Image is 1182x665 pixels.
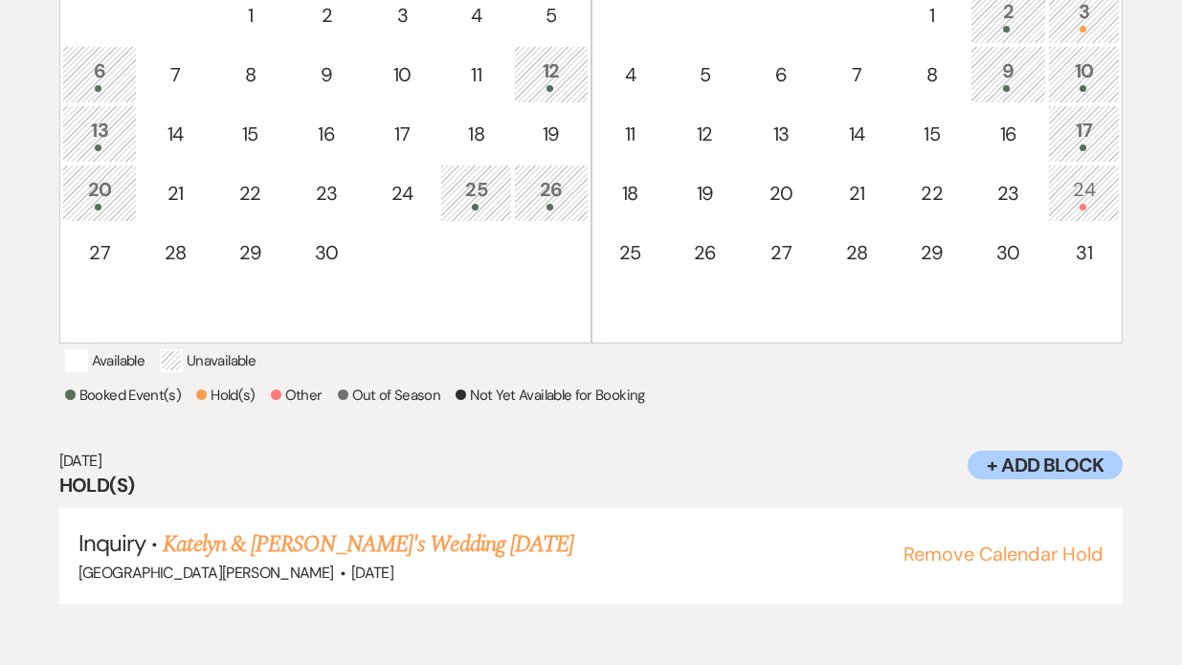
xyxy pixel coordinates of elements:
[224,179,277,208] div: 22
[968,451,1123,479] button: + Add Block
[981,56,1036,92] div: 9
[456,384,644,407] p: Not Yet Available for Booking
[1059,56,1109,92] div: 10
[73,56,127,92] div: 6
[981,120,1036,148] div: 16
[451,60,502,89] div: 11
[451,1,502,30] div: 4
[905,120,958,148] div: 15
[224,238,277,267] div: 29
[451,175,502,211] div: 25
[300,238,354,267] div: 30
[679,179,731,208] div: 19
[905,60,958,89] div: 8
[73,175,127,211] div: 20
[59,472,1124,499] h3: Hold(s)
[679,120,731,148] div: 12
[832,238,882,267] div: 28
[73,116,127,151] div: 13
[524,1,577,30] div: 5
[451,120,502,148] div: 18
[300,179,354,208] div: 23
[903,544,1104,564] button: Remove Calendar Hold
[754,179,809,208] div: 20
[981,179,1036,208] div: 23
[679,238,731,267] div: 26
[832,120,882,148] div: 14
[271,384,323,407] p: Other
[65,384,181,407] p: Booked Event(s)
[605,60,656,89] div: 4
[754,120,809,148] div: 13
[149,179,200,208] div: 21
[832,60,882,89] div: 7
[524,56,577,92] div: 12
[149,60,200,89] div: 7
[224,60,277,89] div: 8
[65,349,145,372] p: Available
[224,120,277,148] div: 15
[59,451,1124,472] h6: [DATE]
[300,1,354,30] div: 2
[163,527,573,562] a: Katelyn & [PERSON_NAME]'s Wedding [DATE]
[377,1,428,30] div: 3
[377,179,428,208] div: 24
[377,60,428,89] div: 10
[605,120,656,148] div: 11
[605,179,656,208] div: 18
[905,179,958,208] div: 22
[78,563,334,583] span: [GEOGRAPHIC_DATA][PERSON_NAME]
[351,563,393,583] span: [DATE]
[905,238,958,267] div: 29
[605,238,656,267] div: 25
[754,238,809,267] div: 27
[981,238,1036,267] div: 30
[300,120,354,148] div: 16
[300,60,354,89] div: 9
[224,1,277,30] div: 1
[377,120,428,148] div: 17
[160,349,256,372] p: Unavailable
[196,384,256,407] p: Hold(s)
[524,175,577,211] div: 26
[832,179,882,208] div: 21
[73,238,127,267] div: 27
[338,384,441,407] p: Out of Season
[905,1,958,30] div: 1
[78,528,145,558] span: Inquiry
[149,120,200,148] div: 14
[524,120,577,148] div: 19
[149,238,200,267] div: 28
[754,60,809,89] div: 6
[1059,238,1109,267] div: 31
[1059,175,1109,211] div: 24
[1059,116,1109,151] div: 17
[679,60,731,89] div: 5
